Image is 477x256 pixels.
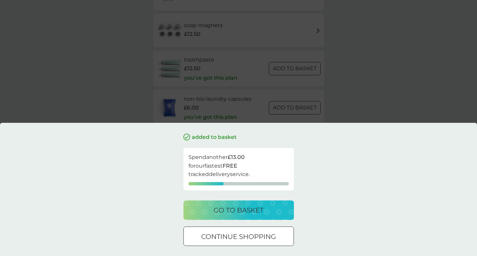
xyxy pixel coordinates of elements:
button: go to basket [183,200,294,220]
button: continue shopping [183,227,294,246]
strong: £13.00 [228,154,245,160]
p: added to basket [192,133,237,142]
strong: FREE [223,163,237,169]
p: continue shopping [201,231,276,242]
p: go to basket [214,205,263,216]
p: Spend another for our fastest tracked delivery service. [188,153,289,179]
